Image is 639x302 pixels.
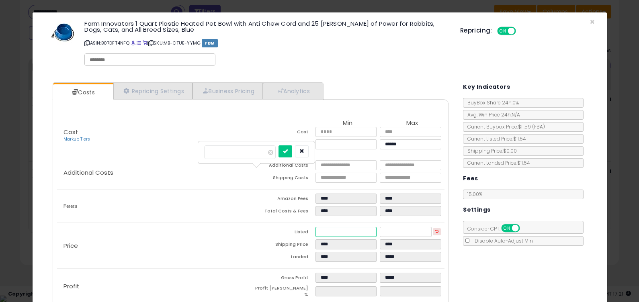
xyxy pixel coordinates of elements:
[463,147,517,154] span: Shipping Price: $0.00
[251,239,315,252] td: Shipping Price
[53,84,113,100] a: Costs
[51,20,75,45] img: 41Ho2YI4W4L._SL60_.jpg
[498,28,508,35] span: ON
[514,28,527,35] span: OFF
[251,285,315,300] td: Profit [PERSON_NAME] %
[532,123,545,130] span: ( FBA )
[84,37,448,49] p: ASIN: B07DFT4NFQ | SKU: MB-CTUE-YYMG
[463,111,520,118] span: Avg. Win Price 24h: N/A
[463,205,490,215] h5: Settings
[463,159,530,166] span: Current Landed Price: $11.54
[467,191,482,198] span: 15.00 %
[251,139,315,152] td: Mark up %
[463,99,519,106] span: BuyBox Share 24h: 0%
[137,40,141,46] a: All offer listings
[251,160,315,173] td: Additional Costs
[202,39,218,47] span: FBM
[251,127,315,139] td: Cost
[380,120,444,127] th: Max
[518,123,545,130] span: $11.59
[460,27,492,34] h5: Repricing:
[131,40,135,46] a: BuyBox page
[251,252,315,264] td: Landed
[463,135,526,142] span: Current Listed Price: $11.54
[463,225,530,232] span: Consider CPT:
[251,227,315,239] td: Listed
[251,206,315,218] td: Total Costs & Fees
[315,120,380,127] th: Min
[463,123,545,130] span: Current Buybox Price:
[519,225,532,232] span: OFF
[57,203,251,209] p: Fees
[57,243,251,249] p: Price
[251,194,315,206] td: Amazon Fees
[463,173,478,184] h5: Fees
[57,169,251,176] p: Additional Costs
[590,16,595,28] span: ×
[57,129,251,143] p: Cost
[57,283,251,290] p: Profit
[84,20,448,33] h3: Farm Innovators 1 Quart Plastic Heated Pet Bowl with Anti Chew Cord and 25 [PERSON_NAME] of Power...
[251,173,315,185] td: Shipping Costs
[463,82,510,92] h5: Key Indicators
[502,225,512,232] span: ON
[471,237,533,244] span: Disable Auto-Adjust Min
[263,83,322,99] a: Analytics
[113,83,193,99] a: Repricing Settings
[63,136,90,142] a: Markup Tiers
[143,40,147,46] a: Your listing only
[251,273,315,285] td: Gross Profit
[193,83,263,99] a: Business Pricing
